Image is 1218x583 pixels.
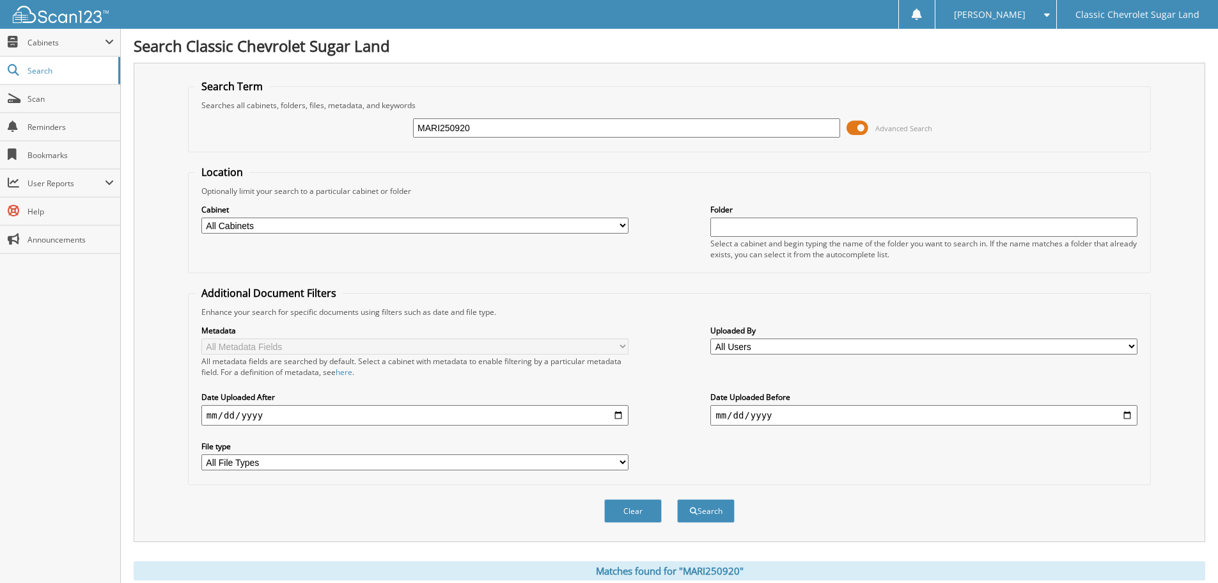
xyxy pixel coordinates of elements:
[710,204,1137,215] label: Folder
[201,441,629,452] label: File type
[27,206,114,217] span: Help
[195,307,1144,317] div: Enhance your search for specific documents using filters such as date and file type.
[134,561,1205,580] div: Matches found for "MARI250920"
[27,122,114,132] span: Reminders
[27,178,105,189] span: User Reports
[195,165,249,179] legend: Location
[875,124,932,133] span: Advanced Search
[195,286,343,300] legend: Additional Document Filters
[710,392,1137,403] label: Date Uploaded Before
[27,65,112,76] span: Search
[710,405,1137,426] input: end
[201,392,629,403] label: Date Uploaded After
[201,325,629,336] label: Metadata
[134,35,1205,56] h1: Search Classic Chevrolet Sugar Land
[710,238,1137,260] div: Select a cabinet and begin typing the name of the folder you want to search in. If the name match...
[195,186,1144,196] div: Optionally limit your search to a particular cabinet or folder
[954,11,1026,19] span: [PERSON_NAME]
[710,325,1137,336] label: Uploaded By
[1075,11,1199,19] span: Classic Chevrolet Sugar Land
[195,79,269,93] legend: Search Term
[677,499,735,523] button: Search
[27,37,105,48] span: Cabinets
[201,204,629,215] label: Cabinet
[27,93,114,104] span: Scan
[604,499,662,523] button: Clear
[195,100,1144,111] div: Searches all cabinets, folders, files, metadata, and keywords
[27,150,114,161] span: Bookmarks
[201,405,629,426] input: start
[201,356,629,378] div: All metadata fields are searched by default. Select a cabinet with metadata to enable filtering b...
[27,234,114,245] span: Announcements
[13,6,109,23] img: scan123-logo-white.svg
[336,367,352,378] a: here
